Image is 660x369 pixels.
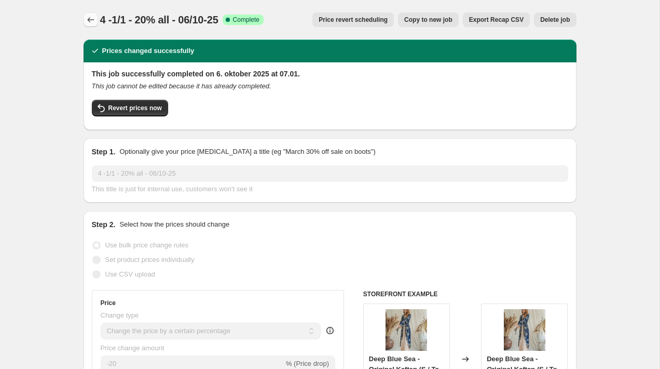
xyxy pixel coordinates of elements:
[119,147,375,157] p: Optionally give your price [MEDICAL_DATA] a title (eg "March 30% off sale on boots")
[92,219,116,230] h2: Step 2.
[504,309,545,351] img: DeepBlueSea-OriginalKaftan8_80x.png
[312,12,394,27] button: Price revert scheduling
[101,299,116,307] h3: Price
[463,12,530,27] button: Export Recap CSV
[92,82,271,90] i: This job cannot be edited because it has already completed.
[319,16,388,24] span: Price revert scheduling
[92,69,568,79] h2: This job successfully completed on 6. oktober 2025 at 07.01.
[105,256,195,263] span: Set product prices individually
[286,360,329,367] span: % (Price drop)
[100,14,218,25] span: 4 -1/1 - 20% all - 06/10-25
[92,100,168,116] button: Revert prices now
[84,12,98,27] button: Price change jobs
[108,104,162,112] span: Revert prices now
[325,325,335,336] div: help
[92,185,253,193] span: This title is just for internal use, customers won't see it
[101,311,139,319] span: Change type
[102,46,195,56] h2: Prices changed successfully
[404,16,452,24] span: Copy to new job
[386,309,427,351] img: DeepBlueSea-OriginalKaftan8_80x.png
[469,16,524,24] span: Export Recap CSV
[105,241,188,249] span: Use bulk price change rules
[233,16,259,24] span: Complete
[105,270,155,278] span: Use CSV upload
[101,344,164,352] span: Price change amount
[119,219,229,230] p: Select how the prices should change
[534,12,576,27] button: Delete job
[92,165,568,182] input: 30% off holiday sale
[540,16,570,24] span: Delete job
[363,290,568,298] h6: STOREFRONT EXAMPLE
[398,12,459,27] button: Copy to new job
[92,147,116,157] h2: Step 1.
